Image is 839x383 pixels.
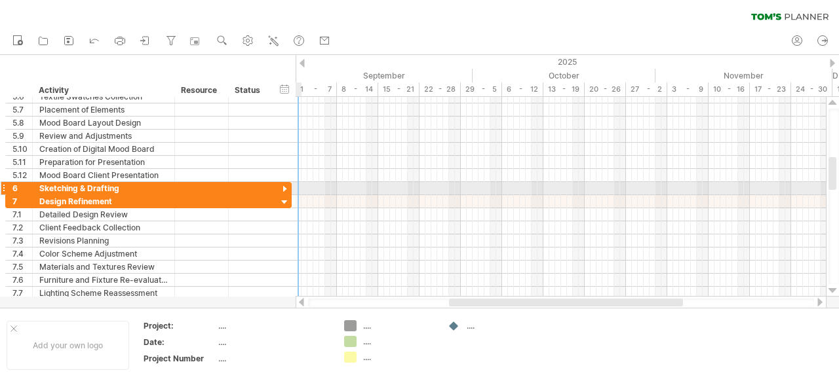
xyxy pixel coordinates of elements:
div: 27 - 2 [626,82,667,96]
div: .... [218,353,328,364]
div: Mood Board Client Presentation [39,169,168,181]
div: 5.7 [12,103,32,116]
div: October 2025 [473,69,655,82]
div: .... [218,337,328,348]
div: .... [467,320,538,331]
div: 7.5 [12,261,32,273]
div: 6 - 12 [502,82,543,96]
div: 5.11 [12,156,32,168]
div: 1 - 7 [296,82,337,96]
div: Design Refinement [39,195,168,208]
div: 13 - 19 [543,82,585,96]
div: Add your own logo [7,321,129,370]
div: Lighting Scheme Reassessment [39,287,168,299]
div: Detailed Design Review [39,208,168,221]
div: .... [363,320,435,331]
div: 7 [12,195,32,208]
div: 7.7 [12,287,32,299]
div: Sketching & Drafting [39,182,168,194]
div: Resource [181,84,221,97]
div: 5.9 [12,130,32,142]
div: Placement of Elements [39,103,168,116]
div: .... [363,352,435,363]
div: 10 - 16 [709,82,750,96]
div: Status [235,84,263,97]
div: Project: [144,320,216,331]
div: Project Number [144,353,216,364]
div: September 2025 [296,69,473,82]
div: 7.3 [12,234,32,247]
div: Creation of Digital Mood Board [39,143,168,155]
div: 7.4 [12,247,32,260]
div: Materials and Textures Review [39,261,168,273]
div: Date: [144,337,216,348]
div: 6 [12,182,32,194]
div: 17 - 23 [750,82,791,96]
div: 8 - 14 [337,82,378,96]
div: Preparation for Presentation [39,156,168,168]
div: Review and Adjustments [39,130,168,142]
div: .... [363,336,435,347]
div: 7.1 [12,208,32,221]
div: Color Scheme Adjustment [39,247,168,260]
div: 7.2 [12,221,32,234]
div: Furniture and Fixture Re-evaluation [39,274,168,286]
div: Revisions Planning [39,234,168,247]
div: 5.10 [12,143,32,155]
div: November 2025 [655,69,832,82]
div: 5.12 [12,169,32,181]
div: 5.8 [12,117,32,129]
div: Activity [39,84,167,97]
div: Client Feedback Collection [39,221,168,234]
div: 7.6 [12,274,32,286]
div: 15 - 21 [378,82,419,96]
div: 20 - 26 [585,82,626,96]
div: 24 - 30 [791,82,832,96]
div: 29 - 5 [461,82,502,96]
div: 22 - 28 [419,82,461,96]
div: .... [218,320,328,331]
div: Mood Board Layout Design [39,117,168,129]
div: 3 - 9 [667,82,709,96]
